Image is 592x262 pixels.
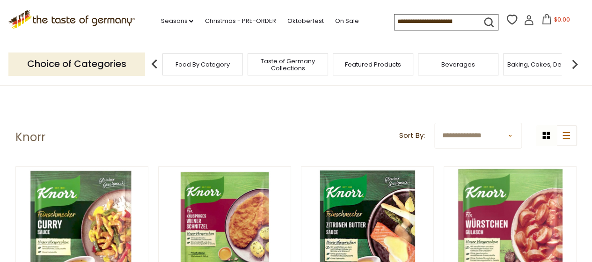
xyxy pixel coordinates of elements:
button: $0.00 [536,14,576,28]
a: Seasons [161,16,193,26]
a: Oktoberfest [287,16,323,26]
h1: Knorr [15,130,45,144]
a: Featured Products [345,61,401,68]
a: Beverages [441,61,475,68]
span: $0.00 [554,15,570,23]
a: On Sale [335,16,358,26]
img: next arrow [565,55,584,74]
a: Baking, Cakes, Desserts [507,61,580,68]
a: Taste of Germany Collections [250,58,325,72]
a: Christmas - PRE-ORDER [205,16,276,26]
a: Food By Category [175,61,230,68]
p: Choice of Categories [8,52,145,75]
label: Sort By: [399,130,425,142]
img: previous arrow [145,55,164,74]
